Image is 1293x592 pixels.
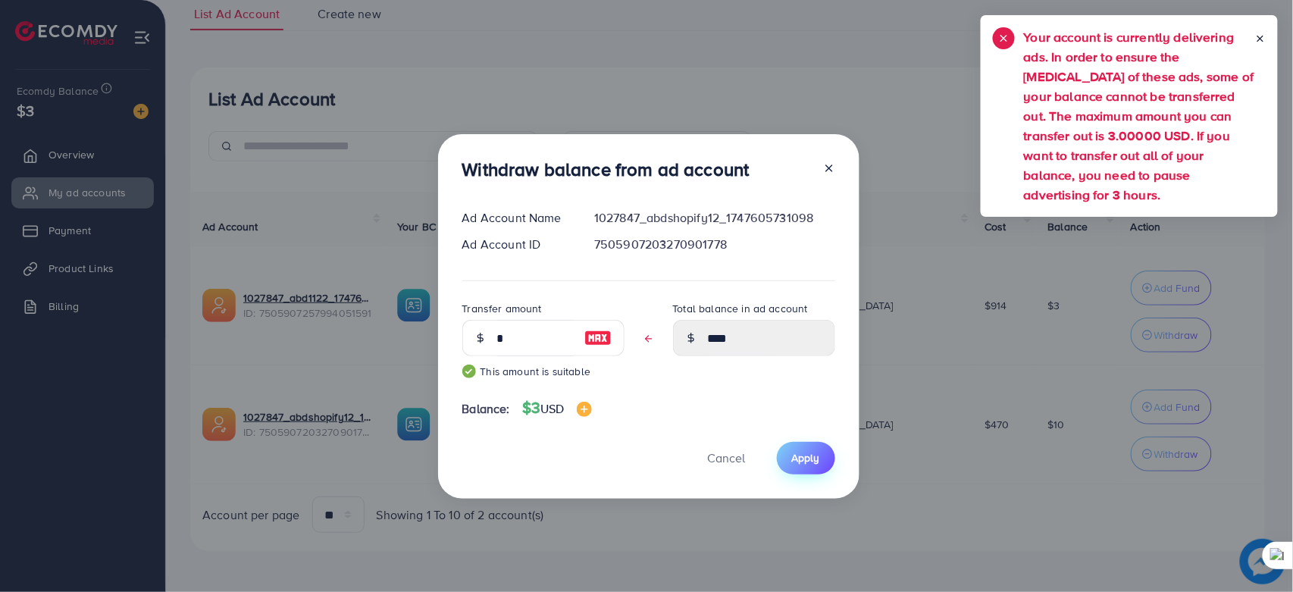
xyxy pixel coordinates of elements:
[777,442,835,475] button: Apply
[450,236,583,253] div: Ad Account ID
[450,209,583,227] div: Ad Account Name
[689,442,765,475] button: Cancel
[462,365,476,378] img: guide
[582,209,847,227] div: 1027847_abdshopify12_1747605731098
[708,449,746,466] span: Cancel
[462,301,542,316] label: Transfer amount
[673,301,808,316] label: Total balance in ad account
[540,400,564,417] span: USD
[462,400,510,418] span: Balance:
[462,158,750,180] h3: Withdraw balance from ad account
[577,402,592,417] img: image
[522,399,592,418] h4: $3
[1024,27,1255,205] h5: Your account is currently delivering ads. In order to ensure the [MEDICAL_DATA] of these ads, som...
[584,329,612,347] img: image
[462,364,625,379] small: This amount is suitable
[582,236,847,253] div: 7505907203270901778
[792,450,820,465] span: Apply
